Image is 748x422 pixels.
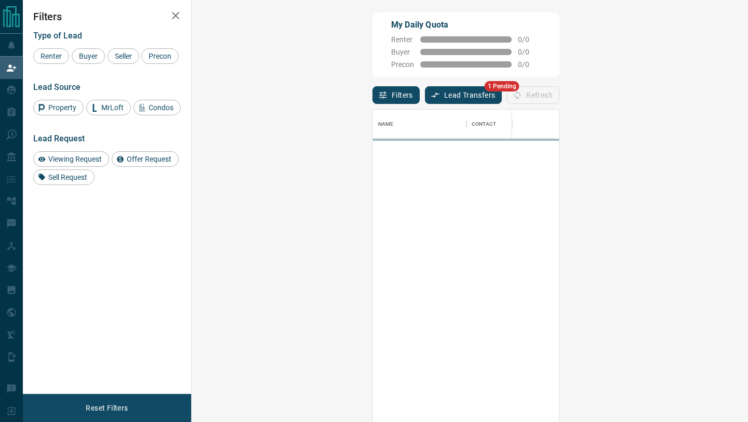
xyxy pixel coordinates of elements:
[518,60,541,69] span: 0 / 0
[45,155,105,163] span: Viewing Request
[72,48,105,64] div: Buyer
[33,31,82,41] span: Type of Lead
[37,52,65,60] span: Renter
[33,169,95,185] div: Sell Request
[111,52,136,60] span: Seller
[108,48,139,64] div: Seller
[145,103,177,112] span: Condos
[425,86,502,104] button: Lead Transfers
[466,110,550,139] div: Contact
[123,155,175,163] span: Offer Request
[378,110,394,139] div: Name
[98,103,127,112] span: MrLoft
[133,100,181,115] div: Condos
[472,110,496,139] div: Contact
[86,100,131,115] div: MrLoft
[372,86,420,104] button: Filters
[33,48,69,64] div: Renter
[79,399,135,417] button: Reset Filters
[33,151,109,167] div: Viewing Request
[391,35,414,44] span: Renter
[45,173,91,181] span: Sell Request
[33,134,85,143] span: Lead Request
[112,151,179,167] div: Offer Request
[373,110,466,139] div: Name
[33,10,181,23] h2: Filters
[33,100,84,115] div: Property
[518,48,541,56] span: 0 / 0
[75,52,101,60] span: Buyer
[33,82,81,92] span: Lead Source
[485,81,519,91] span: 1 Pending
[145,52,175,60] span: Precon
[141,48,179,64] div: Precon
[518,35,541,44] span: 0 / 0
[391,48,414,56] span: Buyer
[391,19,541,31] p: My Daily Quota
[391,60,414,69] span: Precon
[45,103,80,112] span: Property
